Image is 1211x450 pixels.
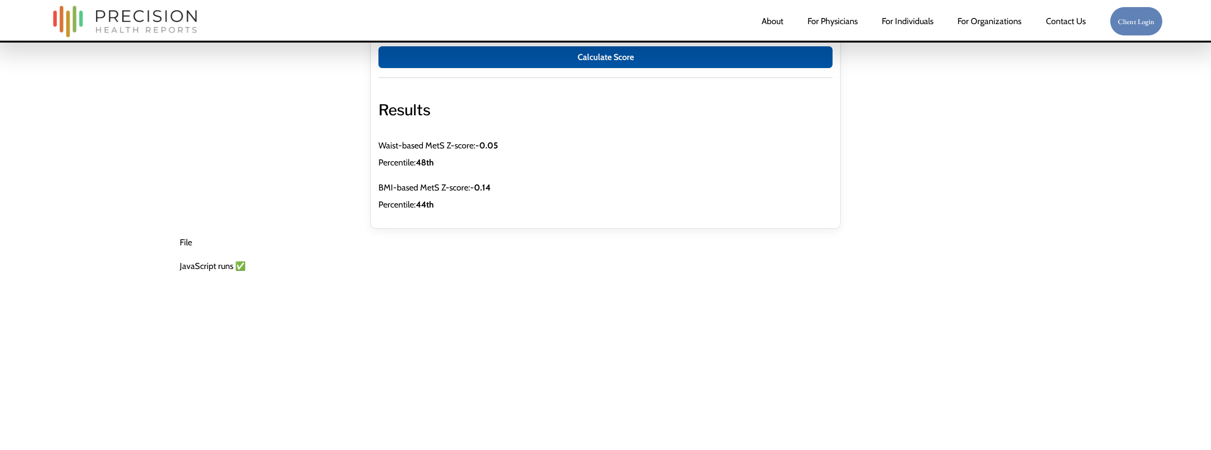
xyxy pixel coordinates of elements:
[470,182,491,193] strong: -0.14
[1046,12,1086,31] a: Contact Us
[762,12,783,31] a: About
[180,234,389,251] p: File
[1110,7,1163,36] a: Client Login
[807,12,858,31] a: For Physicians
[180,258,317,275] div: JavaScript runs ✅
[378,137,833,171] p: Waist-based MetS Z-score: Percentile:
[416,199,434,210] strong: 44th
[882,12,933,31] a: For Individuals
[378,179,833,213] p: BMI-based MetS Z-score: Percentile:
[416,157,434,168] strong: 48th
[378,98,833,122] h3: Results
[957,13,1021,30] span: For Organizations
[378,46,833,68] button: Calculate Score
[957,12,1021,31] a: folder dropdown
[1041,329,1211,450] iframe: Chat Widget
[48,1,202,42] img: Precision Health Reports
[475,140,498,151] strong: -0.05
